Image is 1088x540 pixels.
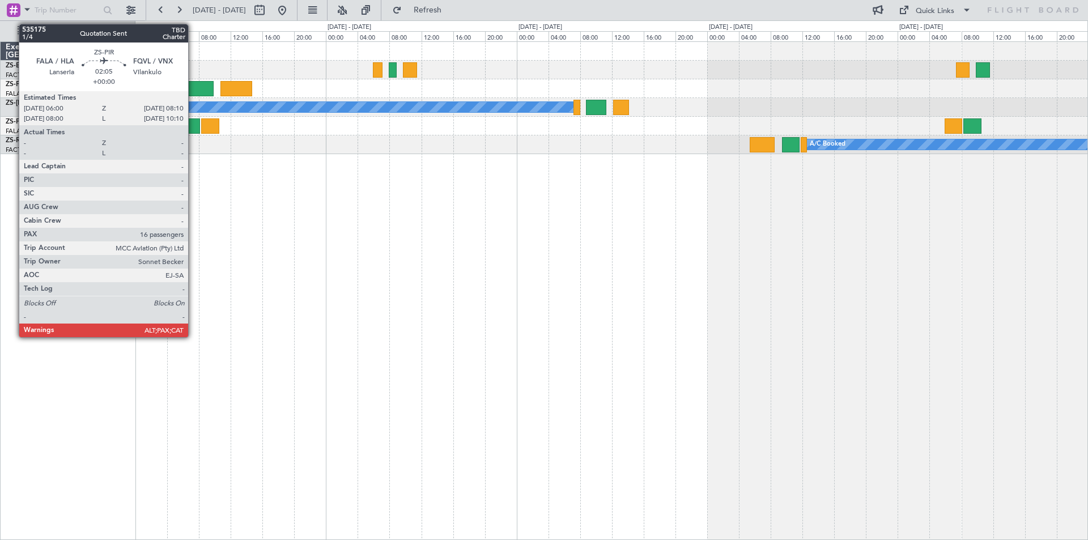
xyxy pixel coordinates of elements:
span: ZS-[PERSON_NAME] [6,100,71,107]
div: 08:00 [389,31,421,41]
a: ZS-FCIFalcon 900EX [6,81,69,88]
div: [DATE] - [DATE] [137,23,181,32]
div: 00:00 [707,31,739,41]
div: 20:00 [294,31,326,41]
span: Only With Activity [29,27,120,35]
input: Trip Number [35,2,100,19]
div: Quick Links [916,6,954,17]
div: A/C Booked [810,136,845,153]
div: 16:00 [834,31,866,41]
a: ZS-RVLPC12/NG [6,137,58,144]
div: 04:00 [739,31,771,41]
div: 00:00 [517,31,549,41]
a: ZS-PIRBeech 1900D [6,118,69,125]
div: 08:00 [962,31,993,41]
div: 16:00 [1025,31,1057,41]
div: [DATE] - [DATE] [899,23,943,32]
div: 00:00 [135,31,167,41]
div: 04:00 [167,31,199,41]
div: 20:00 [485,31,517,41]
div: [DATE] - [DATE] [709,23,753,32]
div: 00:00 [326,31,358,41]
button: Quick Links [893,1,977,19]
span: ZS-ERS [6,62,28,69]
div: 12:00 [802,31,834,41]
div: 12:00 [422,31,453,41]
div: 00:00 [898,31,929,41]
div: 04:00 [929,31,961,41]
button: Refresh [387,1,455,19]
div: 08:00 [199,31,231,41]
a: ZS-[PERSON_NAME]CL601-3R [6,100,102,107]
a: FACT/CPT [6,71,35,79]
a: FALA/HLA [6,90,36,98]
a: FALA/HLA [6,127,36,135]
div: 08:00 [580,31,612,41]
span: ZS-RVL [6,137,28,144]
span: ZS-FCI [6,81,26,88]
div: 20:00 [675,31,707,41]
div: 04:00 [358,31,389,41]
div: 12:00 [993,31,1025,41]
a: FACT/CPT [6,146,35,154]
span: ZS-PIR [6,118,26,125]
div: [DATE] - [DATE] [328,23,371,32]
a: ZS-ERSPC12 [6,62,45,69]
div: 16:00 [644,31,675,41]
div: 12:00 [612,31,644,41]
div: 12:00 [231,31,262,41]
div: 20:00 [866,31,898,41]
div: 16:00 [262,31,294,41]
span: Refresh [404,6,452,14]
div: 04:00 [549,31,580,41]
div: [DATE] - [DATE] [518,23,562,32]
div: 08:00 [771,31,802,41]
div: 16:00 [453,31,485,41]
span: [DATE] - [DATE] [193,5,246,15]
button: Only With Activity [12,22,123,40]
